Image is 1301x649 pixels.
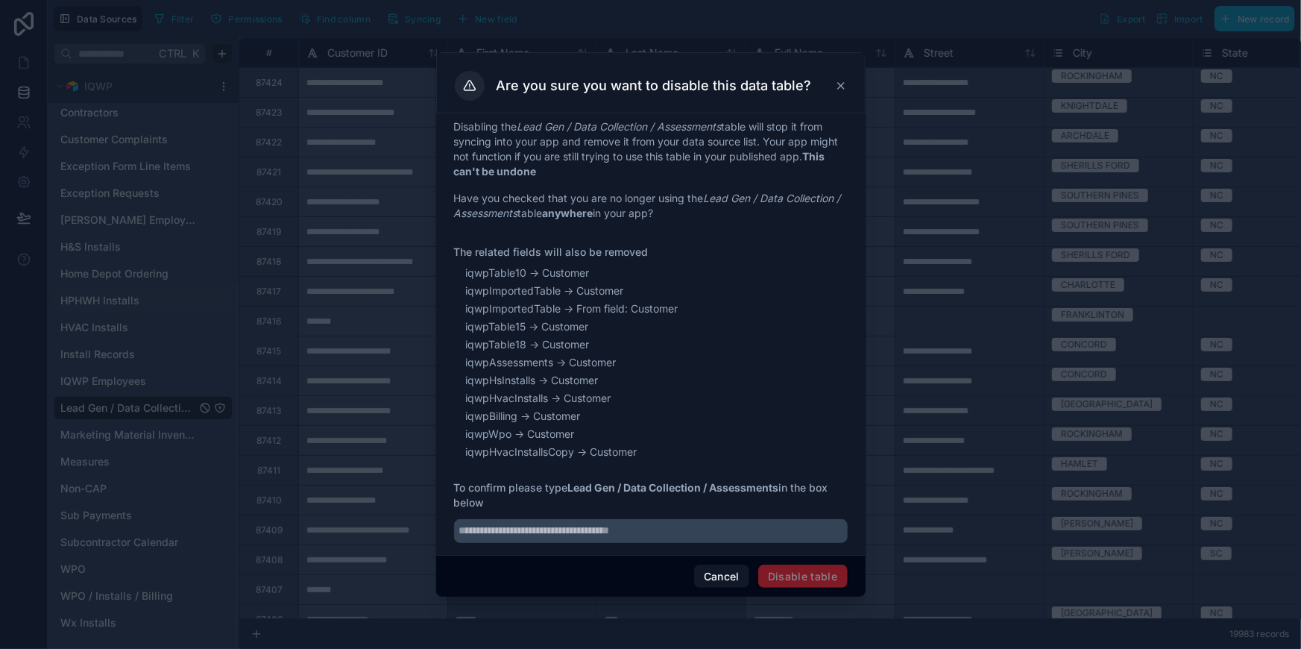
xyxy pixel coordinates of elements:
[557,355,567,370] span: ->
[534,409,581,424] span: Customer
[543,266,590,280] span: Customer
[542,319,589,334] span: Customer
[466,373,536,388] span: iqwpHsInstalls
[543,337,590,352] span: Customer
[454,480,848,510] span: To confirm please type in the box below
[577,283,624,298] span: Customer
[543,207,593,219] strong: anywhere
[590,445,637,460] span: Customer
[521,409,531,424] span: ->
[564,301,574,316] span: ->
[454,150,825,178] strong: This can't be undone
[528,427,575,442] span: Customer
[466,283,561,298] span: iqwpImportedTable
[454,119,848,179] p: Disabling the table will stop it from syncing into your app and remove it from your data source l...
[578,445,588,460] span: ->
[552,391,561,406] span: ->
[515,427,525,442] span: ->
[466,319,526,334] span: iqwpTable15
[568,481,779,494] strong: Lead Gen / Data Collection / Assessments
[466,266,527,280] span: iqwpTable10
[570,355,617,370] span: Customer
[530,337,540,352] span: ->
[530,266,540,280] span: ->
[564,391,611,406] span: Customer
[529,319,539,334] span: ->
[517,120,722,133] em: Lead Gen / Data Collection / Assessments
[497,77,812,95] h3: Are you sure you want to disable this data table?
[694,565,749,589] button: Cancel
[564,283,574,298] span: ->
[466,427,512,442] span: iqwpWpo
[466,409,518,424] span: iqwpBilling
[466,301,561,316] span: iqwpImportedTable
[454,191,848,221] p: Have you checked that you are no longer using the table in your app?
[539,373,549,388] span: ->
[577,301,678,316] span: From field: Customer
[552,373,599,388] span: Customer
[466,355,554,370] span: iqwpAssessments
[454,192,841,219] em: Lead Gen / Data Collection / Assessments
[454,245,848,260] p: The related fields will also be removed
[466,391,549,406] span: iqwpHvacInstalls
[466,445,575,460] span: iqwpHvacInstallsCopy
[466,337,527,352] span: iqwpTable18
